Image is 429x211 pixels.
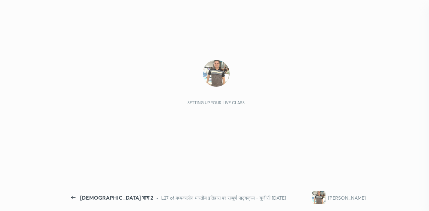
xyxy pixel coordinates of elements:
[203,60,230,87] img: 9cd1eca5dd504a079fc002e1a6cbad3b.None
[187,100,245,105] div: Setting up your live class
[156,194,159,201] div: •
[328,194,366,201] div: [PERSON_NAME]
[80,194,154,202] div: [DEMOGRAPHIC_DATA] भाग 2
[312,191,325,204] img: 9cd1eca5dd504a079fc002e1a6cbad3b.None
[161,194,286,201] div: L27 of मध्यकालीन भारतीय इतिहास पर सम्पूर्ण पाठ्यक्रम - यूजीसी [DATE]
